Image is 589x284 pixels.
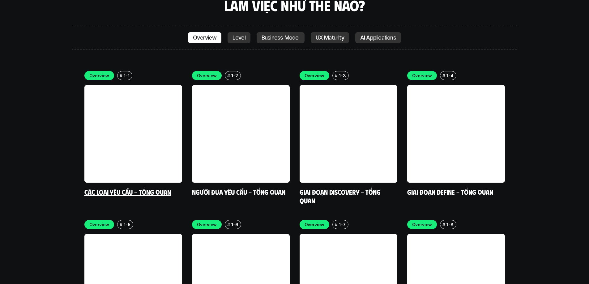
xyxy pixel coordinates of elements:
a: Các loại yêu cầu - Tổng quan [84,188,171,196]
h6: # [120,222,122,227]
p: Overview [197,72,217,79]
p: Overview [197,221,217,228]
p: Level [233,35,245,41]
h6: # [227,222,230,227]
a: UX Maturity [311,32,349,43]
h6: # [335,73,338,78]
p: Overview [412,72,432,79]
a: Giai đoạn Discovery - Tổng quan [300,188,382,205]
h6: # [335,222,338,227]
p: Overview [89,72,109,79]
p: Overview [412,221,432,228]
h6: # [227,73,230,78]
p: 1-5 [124,221,130,228]
p: AI Applications [360,35,396,41]
p: Overview [305,72,325,79]
a: Business Model [257,32,305,43]
p: Overview [305,221,325,228]
a: Giai đoạn Define - Tổng quan [407,188,493,196]
p: Overview [193,35,216,41]
a: AI Applications [355,32,401,43]
h6: # [442,73,445,78]
h6: # [442,222,445,227]
p: 1-6 [231,221,238,228]
p: Overview [89,221,109,228]
p: 1-7 [339,221,345,228]
p: 1-3 [339,72,346,79]
p: 1-8 [446,221,453,228]
p: Business Model [262,35,300,41]
a: Level [228,32,250,43]
a: Overview [188,32,221,43]
p: UX Maturity [316,35,344,41]
p: 1-1 [124,72,129,79]
a: Người đưa yêu cầu - Tổng quan [192,188,285,196]
p: 1-4 [446,72,453,79]
h6: # [120,73,122,78]
p: 1-2 [231,72,238,79]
